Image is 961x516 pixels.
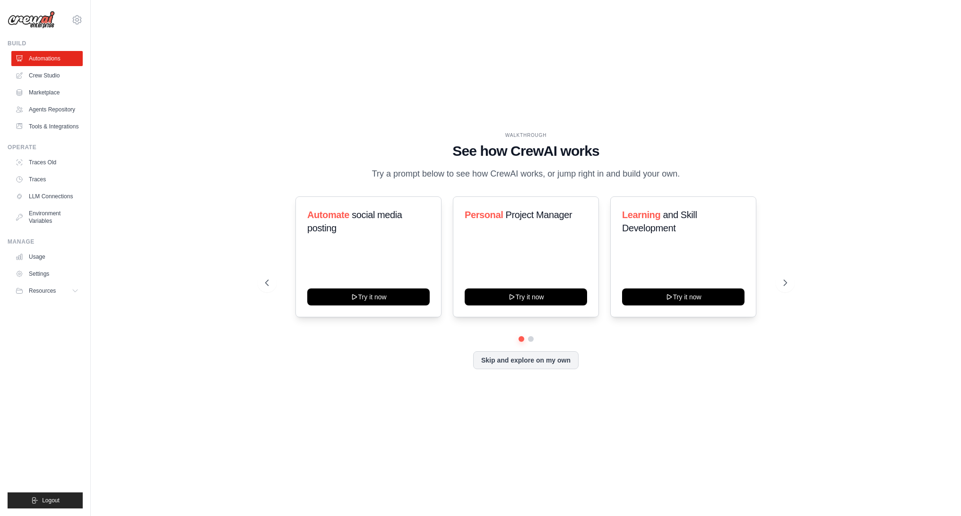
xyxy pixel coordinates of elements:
[622,288,745,305] button: Try it now
[505,210,572,220] span: Project Manager
[465,288,587,305] button: Try it now
[11,68,83,83] a: Crew Studio
[11,51,83,66] a: Automations
[11,155,83,170] a: Traces Old
[11,102,83,117] a: Agents Repository
[622,210,660,220] span: Learning
[265,143,787,160] h1: See how CrewAI works
[307,210,402,233] span: social media posting
[8,11,55,29] img: Logo
[465,210,503,220] span: Personal
[8,492,83,508] button: Logout
[11,206,83,228] a: Environment Variables
[11,283,83,298] button: Resources
[265,132,787,139] div: WALKTHROUGH
[11,189,83,204] a: LLM Connections
[307,210,349,220] span: Automate
[11,249,83,264] a: Usage
[42,497,60,504] span: Logout
[8,40,83,47] div: Build
[367,167,685,181] p: Try a prompt below to see how CrewAI works, or jump right in and build your own.
[11,119,83,134] a: Tools & Integrations
[11,266,83,281] a: Settings
[11,172,83,187] a: Traces
[11,85,83,100] a: Marketplace
[8,238,83,245] div: Manage
[8,144,83,151] div: Operate
[473,351,579,369] button: Skip and explore on my own
[622,210,697,233] span: and Skill Development
[307,288,430,305] button: Try it now
[29,287,56,295] span: Resources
